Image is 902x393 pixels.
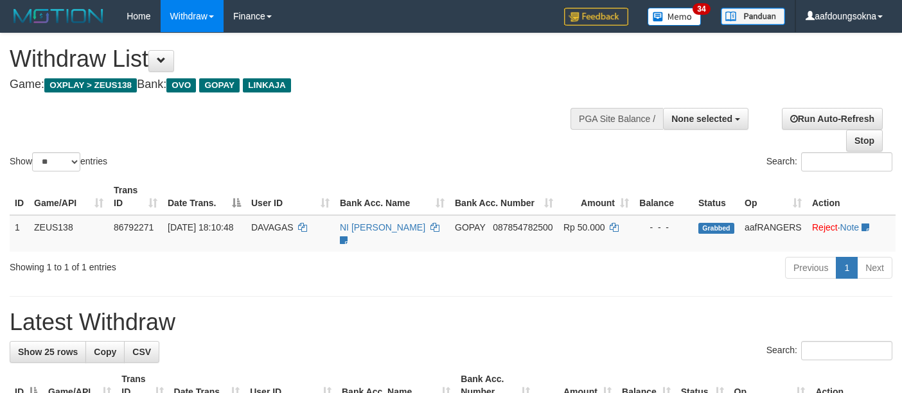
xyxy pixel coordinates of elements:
a: Note [840,222,860,232]
span: Copy 087854782500 to clipboard [493,222,553,232]
th: Action [807,179,896,215]
img: panduan.png [721,8,785,25]
th: User ID: activate to sort column ascending [246,179,335,215]
th: Game/API: activate to sort column ascending [29,179,109,215]
span: GOPAY [455,222,485,232]
select: Showentries [32,152,80,171]
label: Search: [766,341,892,360]
a: Previous [785,257,836,279]
th: Bank Acc. Name: activate to sort column ascending [335,179,450,215]
td: ZEUS138 [29,215,109,252]
img: MOTION_logo.png [10,6,107,26]
input: Search: [801,341,892,360]
div: PGA Site Balance / [570,108,663,130]
span: CSV [132,347,151,357]
a: CSV [124,341,159,363]
span: GOPAY [199,78,240,92]
a: Copy [85,341,125,363]
th: Bank Acc. Number: activate to sort column ascending [450,179,558,215]
label: Show entries [10,152,107,171]
th: Status [693,179,739,215]
button: None selected [663,108,748,130]
span: Copy [94,347,116,357]
span: [DATE] 18:10:48 [168,222,233,232]
th: Op: activate to sort column ascending [739,179,807,215]
a: Reject [812,222,838,232]
input: Search: [801,152,892,171]
th: Amount: activate to sort column ascending [558,179,634,215]
th: Date Trans.: activate to sort column descending [163,179,246,215]
td: · [807,215,896,252]
div: Showing 1 to 1 of 1 entries [10,256,366,274]
span: 34 [693,3,710,15]
img: Button%20Memo.svg [648,8,702,26]
span: DAVAGAS [251,222,294,232]
span: OXPLAY > ZEUS138 [44,78,137,92]
a: Show 25 rows [10,341,86,363]
div: - - - [639,221,688,234]
th: Balance [634,179,693,215]
a: NI [PERSON_NAME] [340,222,425,232]
td: 1 [10,215,29,252]
label: Search: [766,152,892,171]
span: 86792271 [114,222,154,232]
span: LINKAJA [243,78,291,92]
span: Rp 50.000 [563,222,605,232]
h1: Withdraw List [10,46,588,72]
img: Feedback.jpg [564,8,628,26]
td: aafRANGERS [739,215,807,252]
span: Grabbed [698,223,734,234]
a: Next [857,257,892,279]
span: Show 25 rows [18,347,78,357]
th: ID [10,179,29,215]
h4: Game: Bank: [10,78,588,91]
span: None selected [671,114,732,124]
a: 1 [836,257,858,279]
h1: Latest Withdraw [10,310,892,335]
a: Run Auto-Refresh [782,108,883,130]
span: OVO [166,78,196,92]
th: Trans ID: activate to sort column ascending [109,179,163,215]
a: Stop [846,130,883,152]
